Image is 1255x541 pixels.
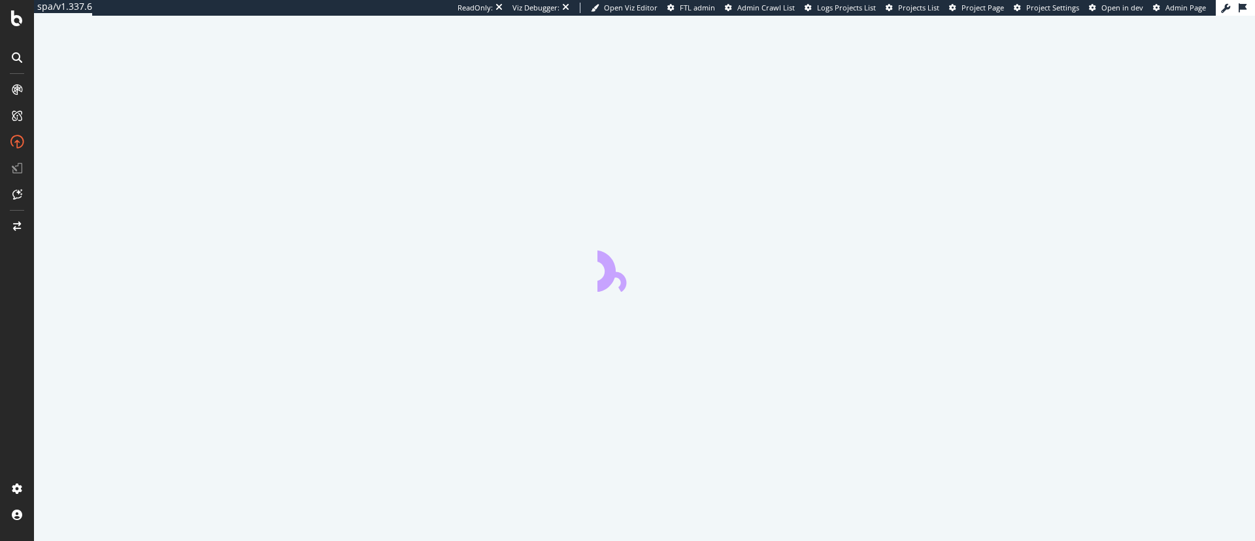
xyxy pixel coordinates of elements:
[737,3,795,12] span: Admin Crawl List
[1014,3,1079,13] a: Project Settings
[1153,3,1206,13] a: Admin Page
[805,3,876,13] a: Logs Projects List
[1165,3,1206,12] span: Admin Page
[667,3,715,13] a: FTL admin
[962,3,1004,12] span: Project Page
[1101,3,1143,12] span: Open in dev
[597,245,692,292] div: animation
[817,3,876,12] span: Logs Projects List
[512,3,560,13] div: Viz Debugger:
[591,3,658,13] a: Open Viz Editor
[604,3,658,12] span: Open Viz Editor
[1089,3,1143,13] a: Open in dev
[1026,3,1079,12] span: Project Settings
[898,3,939,12] span: Projects List
[458,3,493,13] div: ReadOnly:
[725,3,795,13] a: Admin Crawl List
[949,3,1004,13] a: Project Page
[886,3,939,13] a: Projects List
[680,3,715,12] span: FTL admin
